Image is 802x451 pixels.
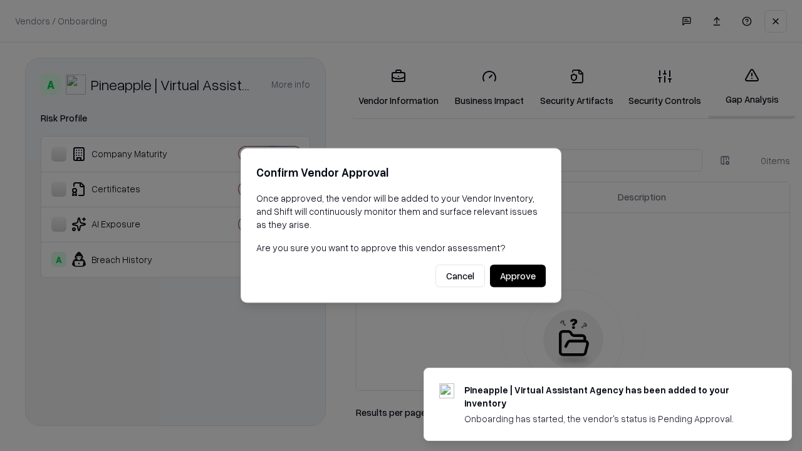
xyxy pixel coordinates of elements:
[256,241,546,254] p: Are you sure you want to approve this vendor assessment?
[439,383,454,398] img: trypineapple.com
[256,192,546,231] p: Once approved, the vendor will be added to your Vendor Inventory, and Shift will continuously mon...
[464,383,761,410] div: Pineapple | Virtual Assistant Agency has been added to your inventory
[490,265,546,288] button: Approve
[256,163,546,182] h2: Confirm Vendor Approval
[464,412,761,425] div: Onboarding has started, the vendor's status is Pending Approval.
[435,265,485,288] button: Cancel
